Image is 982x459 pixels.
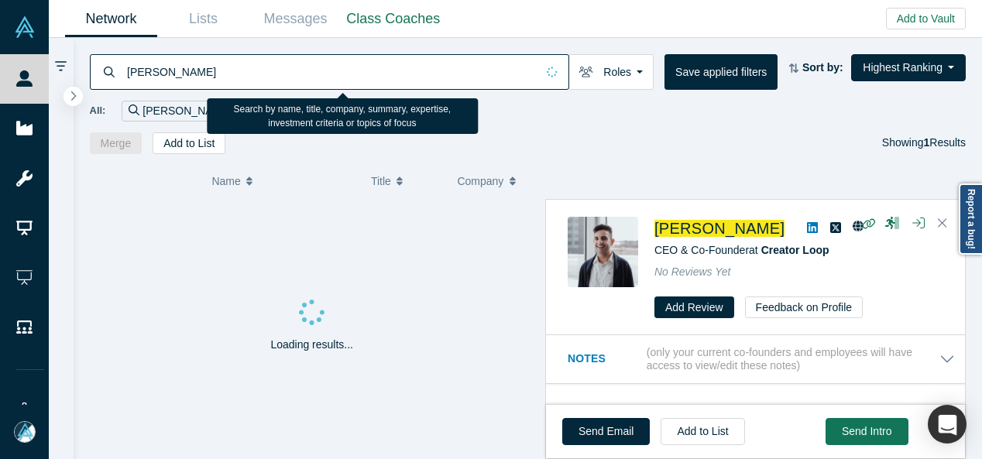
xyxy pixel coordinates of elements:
[924,136,966,149] span: Results
[270,337,353,353] p: Loading results...
[959,183,982,255] a: Report a bug!
[924,136,930,149] strong: 1
[851,54,966,81] button: Highest Ranking
[802,61,843,74] strong: Sort by:
[342,1,445,37] a: Class Coaches
[568,217,638,287] img: Armin Faraji's Profile Image
[122,101,250,122] div: [PERSON_NAME]
[654,220,785,237] a: [PERSON_NAME]
[157,1,249,37] a: Lists
[211,165,355,197] button: Name
[153,132,225,154] button: Add to List
[886,8,966,29] button: Add to Vault
[125,53,536,90] input: Search by name, title, company, summary, expertise, investment criteria or topics of focus
[14,421,36,443] img: Mia Scott's Account
[761,244,829,256] a: Creator Loop
[371,165,441,197] button: Title
[14,16,36,38] img: Alchemist Vault Logo
[568,351,644,367] h3: Notes
[371,165,391,197] span: Title
[65,1,157,37] a: Network
[211,165,240,197] span: Name
[647,346,939,372] p: (only your current co-founders and employees will have access to view/edit these notes)
[457,165,503,197] span: Company
[661,418,744,445] button: Add to List
[882,132,966,154] div: Showing
[826,418,908,445] button: Send Intro
[568,54,654,90] button: Roles
[90,103,106,118] span: All:
[90,132,142,154] button: Merge
[654,265,731,278] span: No Reviews Yet
[654,244,829,256] span: CEO & Co-Founder at
[232,102,243,120] button: Remove Filter
[562,418,651,445] a: Send Email
[568,346,955,372] button: Notes (only your current co-founders and employees will have access to view/edit these notes)
[457,165,527,197] button: Company
[664,54,778,90] button: Save applied filters
[654,296,734,318] button: Add Review
[931,211,954,236] button: Close
[745,296,864,318] button: Feedback on Profile
[249,1,342,37] a: Messages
